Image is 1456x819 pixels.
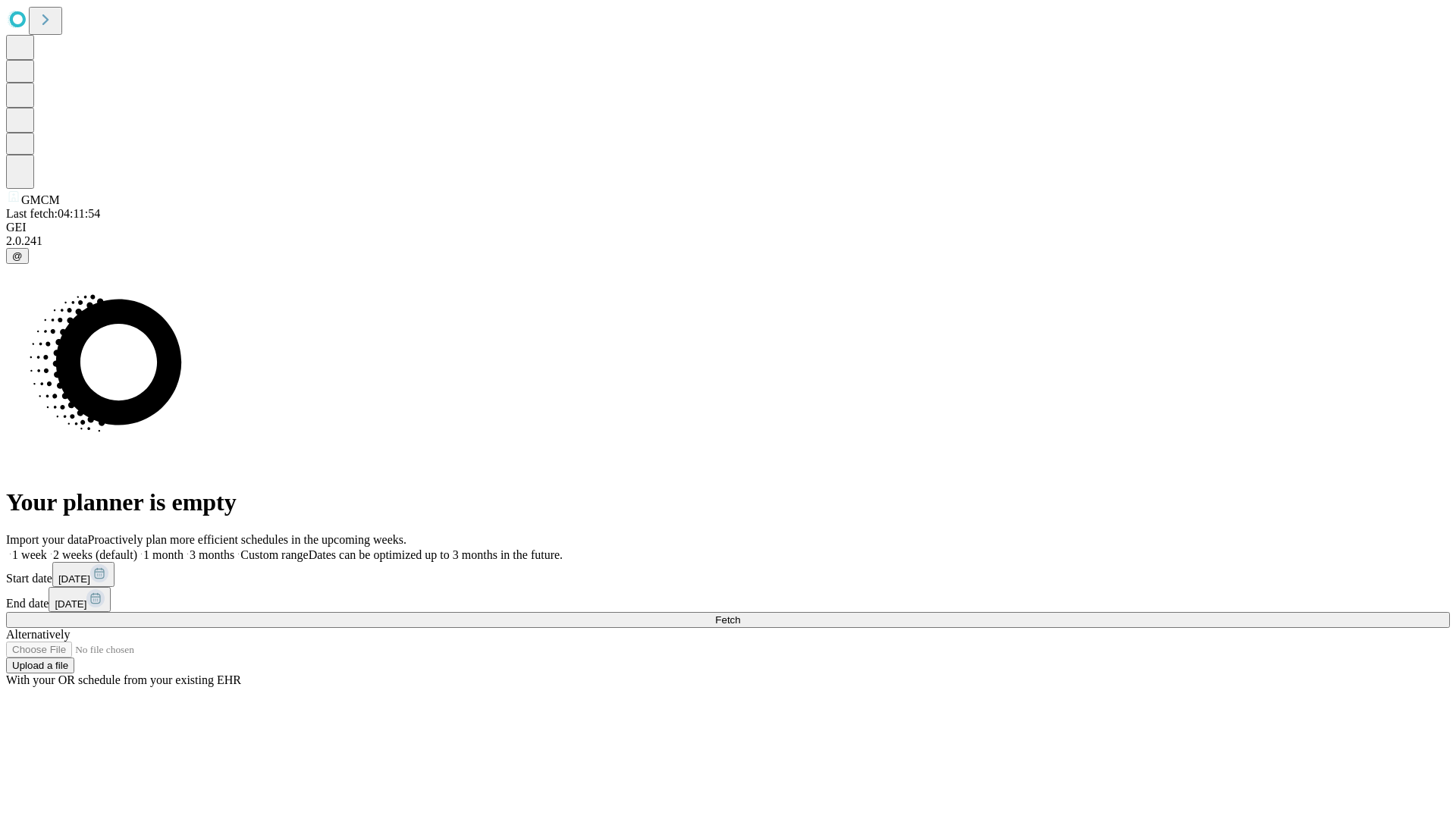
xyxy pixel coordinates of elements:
[143,548,184,561] span: 1 month
[6,628,70,641] span: Alternatively
[52,562,115,587] button: [DATE]
[6,562,1450,587] div: Start date
[6,612,1450,628] button: Fetch
[309,548,563,561] span: Dates can be optimized up to 3 months in the future.
[55,598,86,610] span: [DATE]
[21,193,60,206] span: GMCM
[6,587,1450,612] div: End date
[6,673,241,686] span: With your OR schedule from your existing EHR
[53,548,137,561] span: 2 weeks (default)
[12,548,47,561] span: 1 week
[190,548,234,561] span: 3 months
[6,234,1450,248] div: 2.0.241
[88,533,406,546] span: Proactively plan more efficient schedules in the upcoming weeks.
[6,248,29,264] button: @
[58,573,90,585] span: [DATE]
[12,250,23,262] span: @
[49,587,111,612] button: [DATE]
[6,488,1450,516] h1: Your planner is empty
[6,533,88,546] span: Import your data
[715,614,740,626] span: Fetch
[6,221,1450,234] div: GEI
[6,207,100,220] span: Last fetch: 04:11:54
[240,548,308,561] span: Custom range
[6,657,74,673] button: Upload a file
